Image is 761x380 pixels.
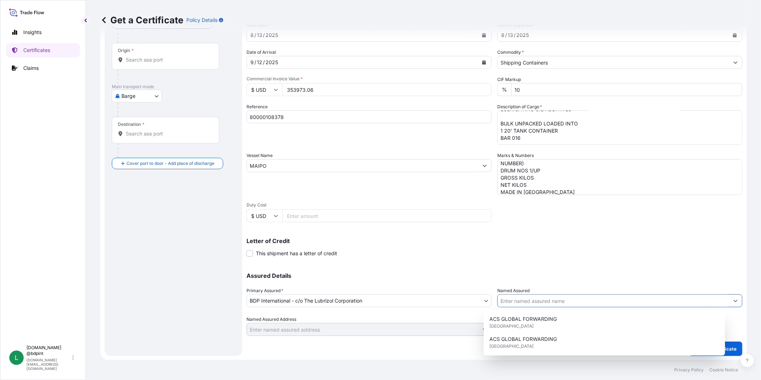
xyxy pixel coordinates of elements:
button: Show suggestions [729,56,742,69]
label: Named Assured Address [247,316,296,323]
span: Cover port to door - Add place of discharge [126,160,214,167]
input: Named Assured Address [247,323,478,336]
button: Show suggestions [478,159,491,172]
label: Vessel Name [247,152,273,159]
p: Get a Certificate [100,14,183,26]
input: Type to search commodity [498,56,729,69]
div: / [254,58,256,67]
input: Enter amount [282,83,492,96]
span: ACS GLOBAL FORWARDING [489,315,557,323]
span: Duty Cost [247,202,492,208]
div: / [263,58,265,67]
p: [DOMAIN_NAME] @bdpint [27,345,71,356]
p: Policy Details [186,16,217,24]
p: [DOMAIN_NAME][EMAIL_ADDRESS][DOMAIN_NAME] [27,358,71,371]
input: Destination [126,130,210,137]
button: Calendar [478,57,490,68]
label: Reference [247,103,268,110]
div: month, [250,58,254,67]
div: day, [256,58,263,67]
p: Letter of Credit [247,238,742,244]
span: Date of Arrival [247,49,276,56]
input: Enter booking reference [247,110,492,123]
label: Description of Cargo [497,103,542,110]
span: L [15,354,18,361]
span: [GEOGRAPHIC_DATA] [489,343,533,350]
button: Show suggestions [729,294,742,307]
div: year, [265,58,279,67]
div: Destination [118,122,144,127]
span: ACS GLOBAL FORWARDING [489,336,557,343]
input: Assured Name [498,294,729,307]
input: Enter percentage between 0 and 24% [511,83,742,96]
label: Named Assured [497,287,530,294]
p: Insights [23,29,42,36]
span: Commercial Invoice Value [247,76,492,82]
span: BDP International - c/o The Lubrizol Corporation [250,297,362,304]
label: CIF Markup [497,76,521,83]
span: This shipment has a letter of credit [256,250,337,257]
span: Barge [121,92,135,100]
p: Claims [23,65,39,72]
span: [GEOGRAPHIC_DATA] [489,323,533,330]
div: Origin [118,48,134,53]
p: Certificates [23,47,50,54]
label: Commodity [497,49,524,56]
input: Origin [126,56,210,63]
p: Main transport mode [112,84,235,90]
input: Type to search vessel name or IMO [247,159,478,172]
p: Privacy Policy [674,367,704,373]
label: Marks & Numbers [497,152,534,159]
button: Select transport [112,90,162,103]
div: % [497,83,511,96]
span: Primary Assured [247,287,283,294]
button: Show suggestions [478,323,491,336]
p: Cookie Notice [709,367,738,373]
p: Assured Details [247,273,742,279]
input: Enter amount [282,209,492,222]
